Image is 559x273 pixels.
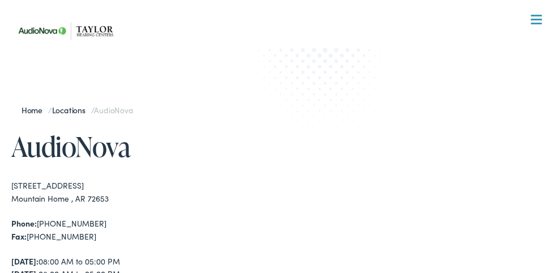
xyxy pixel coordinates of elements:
div: [STREET_ADDRESS] Mountain Home , AR 72653 [11,179,279,204]
span: / / [21,104,133,116]
strong: Phone: [11,217,37,229]
a: What We Offer [20,45,548,80]
a: Locations [52,104,91,116]
h1: AudioNova [11,131,279,161]
span: AudioNova [94,104,132,116]
a: Home [21,104,48,116]
div: [PHONE_NUMBER] [PHONE_NUMBER] [11,217,279,242]
strong: Fax: [11,231,27,242]
strong: [DATE]: [11,255,38,267]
